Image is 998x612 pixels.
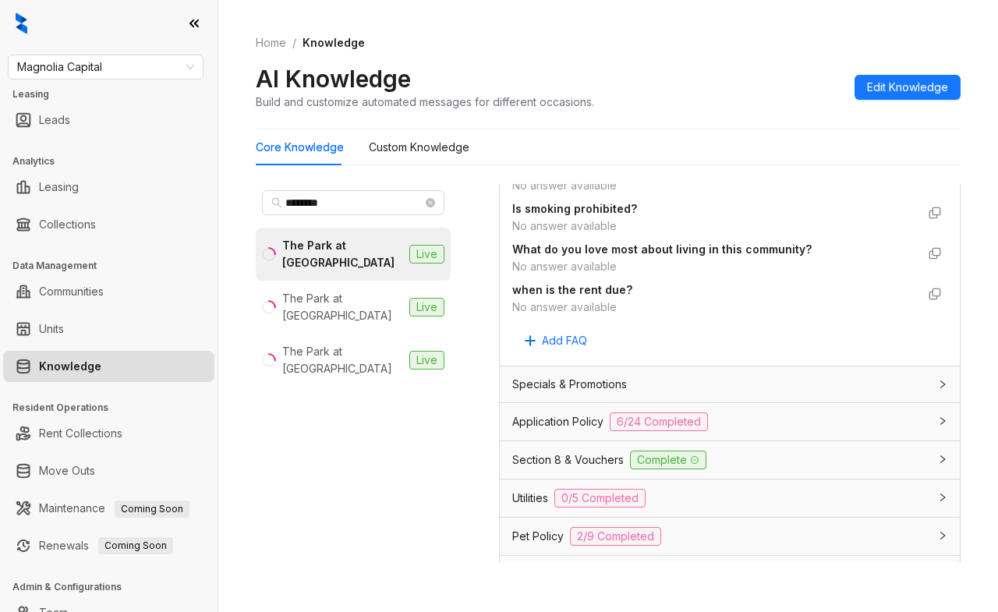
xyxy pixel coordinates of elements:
div: Tour Types1/3 Completed [500,556,960,593]
span: collapsed [938,455,947,464]
a: Communities [39,276,104,307]
h3: Analytics [12,154,218,168]
span: Add FAQ [542,332,587,349]
span: Utilities [512,490,548,507]
span: collapsed [938,493,947,502]
span: search [271,197,282,208]
a: Home [253,34,289,51]
a: Leasing [39,172,79,203]
a: Leads [39,104,70,136]
div: Utilities0/5 Completed [500,479,960,517]
li: / [292,34,296,51]
img: logo [16,12,27,34]
div: Core Knowledge [256,139,344,156]
span: Knowledge [303,36,365,49]
button: Add FAQ [512,328,600,353]
span: Live [409,245,444,264]
span: collapsed [938,416,947,426]
div: Build and customize automated messages for different occasions. [256,94,594,110]
div: The Park at [GEOGRAPHIC_DATA] [282,343,403,377]
div: Custom Knowledge [369,139,469,156]
li: Leads [3,104,214,136]
li: Communities [3,276,214,307]
span: Live [409,298,444,317]
span: collapsed [938,531,947,540]
strong: Is smoking prohibited? [512,202,637,215]
span: Coming Soon [98,537,173,554]
a: Knowledge [39,351,101,382]
li: Collections [3,209,214,240]
div: Section 8 & VouchersComplete [500,441,960,479]
a: RenewalsComing Soon [39,530,173,561]
a: Collections [39,209,96,240]
h3: Admin & Configurations [12,580,218,594]
span: Pet Policy [512,528,564,545]
li: Rent Collections [3,418,214,449]
li: Maintenance [3,493,214,524]
span: Magnolia Capital [17,55,194,79]
h2: AI Knowledge [256,64,411,94]
div: No answer available [512,218,916,235]
span: 6/24 Completed [610,412,708,431]
div: Application Policy6/24 Completed [500,403,960,440]
span: Specials & Promotions [512,376,627,393]
span: close-circle [426,198,435,207]
div: No answer available [512,258,916,275]
li: Knowledge [3,351,214,382]
a: Rent Collections [39,418,122,449]
a: Move Outs [39,455,95,486]
li: Renewals [3,530,214,561]
div: The Park at [GEOGRAPHIC_DATA] [282,237,403,271]
h3: Leasing [12,87,218,101]
li: Leasing [3,172,214,203]
span: Complete [630,451,706,469]
h3: Data Management [12,259,218,273]
a: Units [39,313,64,345]
span: 0/5 Completed [554,489,646,508]
strong: What do you love most about living in this community? [512,242,812,256]
li: Units [3,313,214,345]
li: Move Outs [3,455,214,486]
strong: when is the rent due? [512,283,632,296]
h3: Resident Operations [12,401,218,415]
div: No answer available [512,299,916,316]
span: Section 8 & Vouchers [512,451,624,469]
span: collapsed [938,380,947,389]
div: Specials & Promotions [500,366,960,402]
span: Live [409,351,444,370]
span: 2/9 Completed [570,527,661,546]
span: Coming Soon [115,501,189,518]
button: Edit Knowledge [855,75,961,100]
div: The Park at [GEOGRAPHIC_DATA] [282,290,403,324]
div: No answer available [512,177,916,194]
span: Edit Knowledge [867,79,948,96]
span: Application Policy [512,413,603,430]
div: Pet Policy2/9 Completed [500,518,960,555]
